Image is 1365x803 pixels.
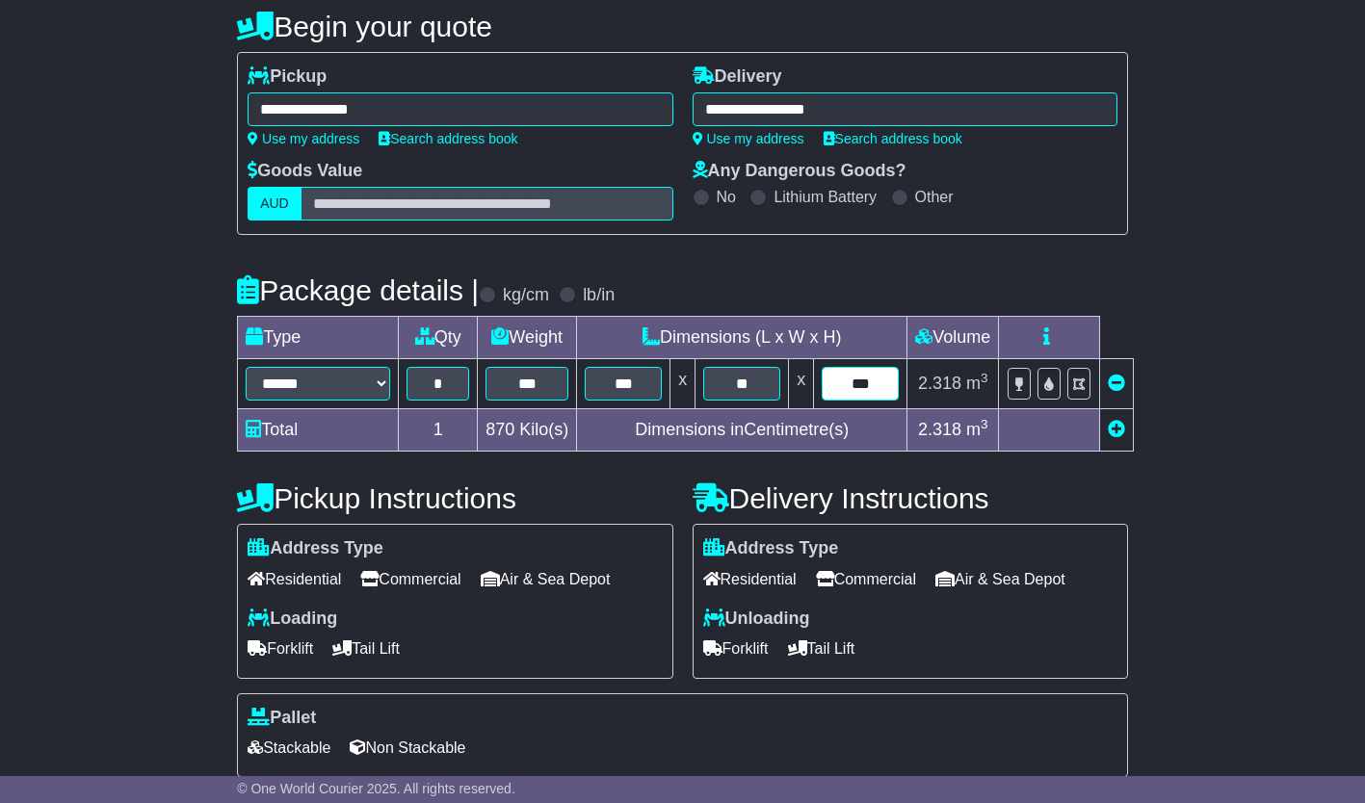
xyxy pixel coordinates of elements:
h4: Begin your quote [237,11,1128,42]
label: Other [915,188,954,206]
a: Search address book [379,131,517,146]
span: m [966,374,988,393]
label: Any Dangerous Goods? [693,161,906,182]
span: 2.318 [918,420,961,439]
td: Type [238,317,399,359]
td: Weight [478,317,577,359]
label: Unloading [703,609,810,630]
span: Tail Lift [788,634,855,663]
span: © One World Courier 2025. All rights reserved. [237,781,515,796]
span: Residential [248,564,341,594]
td: Volume [907,317,999,359]
h4: Pickup Instructions [237,482,672,514]
a: Use my address [693,131,804,146]
a: Add new item [1108,420,1125,439]
span: Commercial [816,564,916,594]
span: Tail Lift [332,634,400,663]
label: lb/in [583,285,615,306]
span: m [966,420,988,439]
span: Non Stackable [350,733,465,763]
td: x [670,359,696,409]
td: x [789,359,814,409]
label: Address Type [703,538,839,559]
label: Pallet [248,708,316,729]
span: Residential [703,564,797,594]
span: Forklift [248,634,313,663]
label: Address Type [248,538,383,559]
sup: 3 [981,417,988,431]
td: Dimensions in Centimetre(s) [577,409,907,452]
label: kg/cm [503,285,549,306]
label: Lithium Battery [774,188,877,206]
label: Loading [248,609,337,630]
td: Total [238,409,399,452]
label: AUD [248,187,302,220]
span: Air & Sea Depot [481,564,611,594]
span: Air & Sea Depot [935,564,1065,594]
label: Pickup [248,66,327,88]
span: 2.318 [918,374,961,393]
a: Search address book [824,131,962,146]
span: Stackable [248,733,330,763]
h4: Delivery Instructions [693,482,1128,514]
span: Commercial [360,564,460,594]
label: Delivery [693,66,782,88]
label: No [717,188,736,206]
label: Goods Value [248,161,362,182]
td: Kilo(s) [478,409,577,452]
td: 1 [399,409,478,452]
h4: Package details | [237,274,479,306]
td: Qty [399,317,478,359]
span: Forklift [703,634,769,663]
td: Dimensions (L x W x H) [577,317,907,359]
a: Remove this item [1108,374,1125,393]
sup: 3 [981,371,988,385]
span: 870 [486,420,514,439]
a: Use my address [248,131,359,146]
